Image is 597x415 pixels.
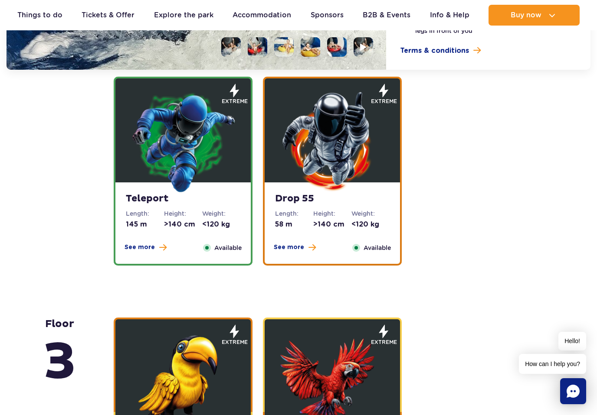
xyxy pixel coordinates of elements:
[371,97,397,105] span: extreme
[126,220,164,229] dd: 145 m
[126,193,240,205] strong: Teleport
[275,193,390,205] strong: Drop 55
[400,45,577,56] a: Terms & conditions
[43,331,76,395] span: 3
[313,209,351,218] dt: Height:
[126,209,164,218] dt: Length:
[489,5,580,26] button: Buy now
[511,11,541,19] span: Buy now
[164,209,202,218] dt: Height:
[274,243,304,252] span: See more
[233,5,291,26] a: Accommodation
[519,354,586,374] span: How can I help you?
[131,89,235,193] img: 683e9e16b5164260818783.png
[214,243,242,253] span: Available
[222,97,248,105] span: extreme
[202,220,240,229] dd: <120 kg
[164,220,202,229] dd: >140 cm
[202,209,240,218] dt: Weight:
[558,332,586,350] span: Hello!
[280,89,384,193] img: 683e9e24c5e48596947785.png
[274,243,316,252] button: See more
[313,220,351,229] dd: >140 cm
[82,5,134,26] a: Tickets & Offer
[560,378,586,404] div: Chat
[125,243,155,252] span: See more
[371,338,397,346] span: extreme
[400,45,469,56] span: Terms & conditions
[17,5,62,26] a: Things to do
[43,318,76,395] strong: floor
[222,338,248,346] span: extreme
[311,5,344,26] a: Sponsors
[275,220,313,229] dd: 58 m
[430,5,469,26] a: Info & Help
[351,220,390,229] dd: <120 kg
[154,5,213,26] a: Explore the park
[351,209,390,218] dt: Weight:
[364,243,391,253] span: Available
[125,243,167,252] button: See more
[363,5,410,26] a: B2B & Events
[275,209,313,218] dt: Length:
